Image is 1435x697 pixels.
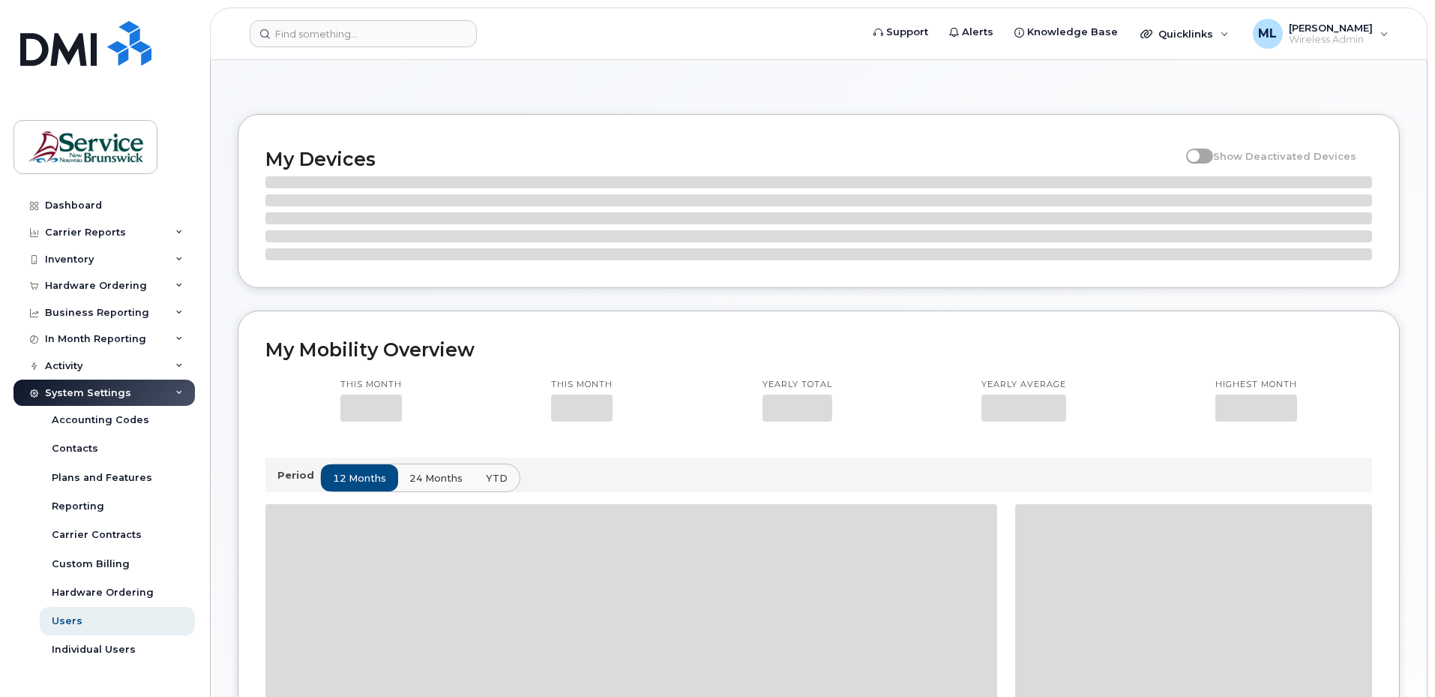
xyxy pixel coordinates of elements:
span: YTD [486,471,508,485]
p: This month [551,379,613,391]
p: Period [277,468,320,482]
h2: My Mobility Overview [265,338,1372,361]
span: 24 months [409,471,463,485]
input: Show Deactivated Devices [1186,142,1198,154]
p: This month [340,379,402,391]
h2: My Devices [265,148,1179,170]
span: Show Deactivated Devices [1213,150,1356,162]
p: Yearly average [981,379,1066,391]
p: Yearly total [762,379,832,391]
p: Highest month [1215,379,1297,391]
